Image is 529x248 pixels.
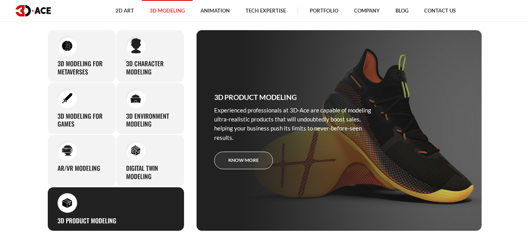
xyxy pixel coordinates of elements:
[62,93,72,103] img: 3D modeling for games
[126,112,174,129] h3: 3D environment modeling
[126,60,174,76] h3: 3D character modeling
[62,40,72,51] img: 3D Modeling for Metaverses
[62,197,72,208] img: 3D Product Modeling
[58,217,116,225] h3: 3D Product Modeling
[130,145,141,156] img: Digital Twin modeling
[62,145,72,156] img: AR/VR modeling
[58,60,106,76] h3: 3D Modeling for Metaverses
[214,106,375,143] p: Experienced professionals at 3D-Ace are capable of modeling ultra-realistic products that will un...
[130,38,141,54] img: 3D character modeling
[214,92,297,103] h3: 3D Product Modeling
[58,112,106,129] h3: 3D modeling for games
[58,164,100,172] h3: AR/VR modeling
[214,152,273,169] a: Know more
[130,94,141,103] img: 3D environment modeling
[16,5,51,16] img: logo dark
[126,164,174,181] h3: Digital Twin modeling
